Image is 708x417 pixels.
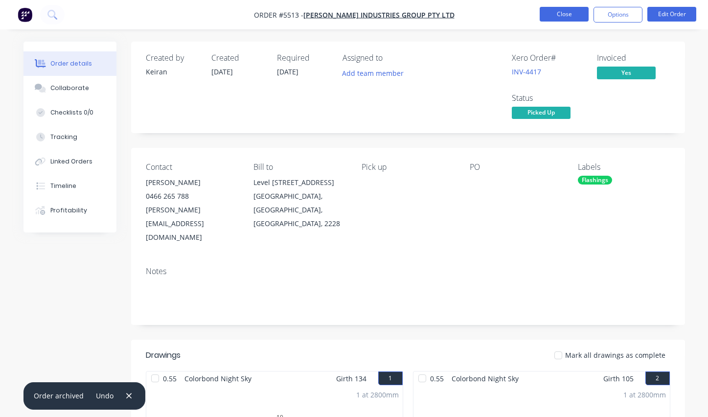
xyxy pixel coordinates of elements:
span: Girth 105 [603,371,634,386]
div: Created [211,53,265,63]
div: Order details [50,59,92,68]
div: Profitability [50,206,87,215]
div: Timeline [50,182,76,190]
div: [PERSON_NAME][EMAIL_ADDRESS][DOMAIN_NAME] [146,203,238,244]
button: 2 [645,371,670,385]
div: Status [512,93,585,103]
button: Collaborate [23,76,116,100]
button: 1 [378,371,403,385]
div: [GEOGRAPHIC_DATA], [GEOGRAPHIC_DATA], [GEOGRAPHIC_DATA], 2228 [253,189,346,231]
span: Order #5513 - [254,10,303,20]
div: [PERSON_NAME] [146,176,238,189]
a: [PERSON_NAME] Industries Group Pty Ltd [303,10,455,20]
div: 0466 265 788 [146,189,238,203]
div: PO [470,162,562,172]
span: Girth 134 [336,371,366,386]
div: Pick up [362,162,454,172]
span: 0.55 [426,371,448,386]
div: Linked Orders [50,157,92,166]
div: Level [STREET_ADDRESS] [253,176,346,189]
button: Edit Order [647,7,696,22]
div: Drawings [146,349,181,361]
div: 1 at 2800mm [356,390,399,400]
img: Factory [18,7,32,22]
div: Created by [146,53,200,63]
button: Profitability [23,198,116,223]
div: Invoiced [597,53,670,63]
span: 0.55 [159,371,181,386]
div: Required [277,53,331,63]
button: Linked Orders [23,149,116,174]
div: Contact [146,162,238,172]
button: Tracking [23,125,116,149]
span: Mark all drawings as complete [565,350,665,360]
button: Timeline [23,174,116,198]
button: Undo [91,389,119,402]
button: Order details [23,51,116,76]
button: Add team member [337,67,409,80]
div: Labels [578,162,670,172]
a: INV-4417 [512,67,541,76]
div: Checklists 0/0 [50,108,93,117]
div: Collaborate [50,84,89,93]
span: [DATE] [277,67,298,76]
span: Colorbond Night Sky [448,371,523,386]
div: Tracking [50,133,77,141]
span: Yes [597,67,656,79]
div: [PERSON_NAME]0466 265 788[PERSON_NAME][EMAIL_ADDRESS][DOMAIN_NAME] [146,176,238,244]
span: [DATE] [211,67,233,76]
span: Colorbond Night Sky [181,371,255,386]
div: Level [STREET_ADDRESS][GEOGRAPHIC_DATA], [GEOGRAPHIC_DATA], [GEOGRAPHIC_DATA], 2228 [253,176,346,231]
div: Assigned to [343,53,440,63]
button: Picked Up [512,107,571,121]
button: Close [540,7,589,22]
div: Xero Order # [512,53,585,63]
span: Picked Up [512,107,571,119]
div: Notes [146,267,670,276]
div: Keiran [146,67,200,77]
button: Checklists 0/0 [23,100,116,125]
div: Flashings [578,176,612,185]
button: Options [594,7,642,23]
button: Add team member [343,67,409,80]
div: Bill to [253,162,346,172]
div: Order archived [34,391,84,401]
div: 1 at 2800mm [623,390,666,400]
